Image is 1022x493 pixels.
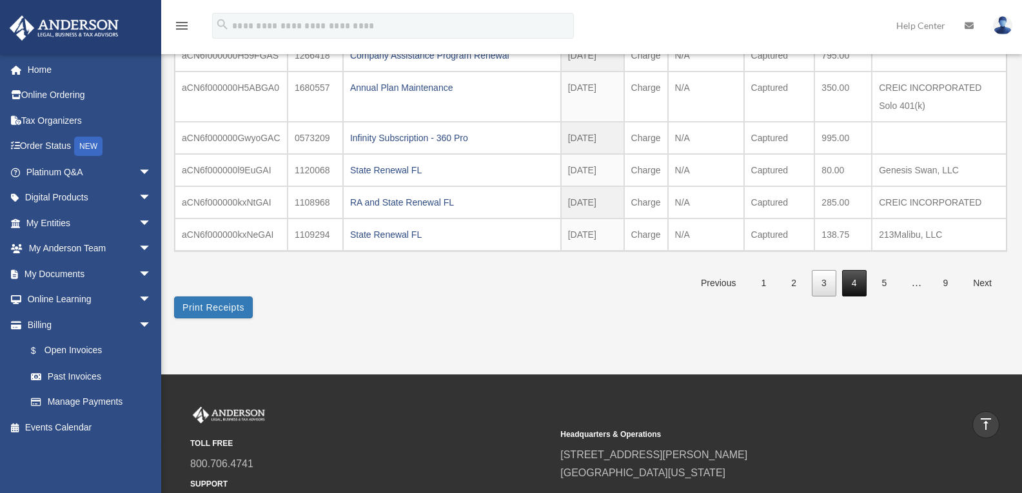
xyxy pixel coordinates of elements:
td: [DATE] [561,218,624,251]
a: 2 [781,270,806,296]
td: N/A [668,186,744,218]
a: Platinum Q&Aarrow_drop_down [9,159,171,185]
span: arrow_drop_down [139,210,164,237]
div: State Renewal FL [350,226,554,244]
img: User Pic [993,16,1012,35]
button: Print Receipts [174,296,253,318]
a: 1 [751,270,776,296]
a: 3 [812,270,836,296]
td: [DATE] [561,39,624,72]
small: Headquarters & Operations [560,428,921,441]
td: 795.00 [814,39,872,72]
td: N/A [668,39,744,72]
td: Charge [624,186,668,218]
td: 1120068 [288,154,343,186]
a: Previous [691,270,745,296]
a: 9 [933,270,958,296]
td: aCN6f000000l9EuGAI [175,154,288,186]
td: Charge [624,122,668,154]
td: N/A [668,218,744,251]
td: N/A [668,122,744,154]
td: Charge [624,218,668,251]
a: 4 [842,270,867,296]
a: menu [174,23,190,34]
td: N/A [668,154,744,186]
td: aCN6f000000H5ABGA0 [175,72,288,122]
a: vertical_align_top [972,411,999,438]
td: 213Malibu, LLC [872,218,1007,251]
small: SUPPORT [190,478,551,491]
td: N/A [668,72,744,122]
td: Captured [744,154,815,186]
div: NEW [74,137,103,156]
div: State Renewal FL [350,161,554,179]
td: aCN6f000000H59FGAS [175,39,288,72]
a: Past Invoices [18,363,164,389]
img: Anderson Advisors Platinum Portal [190,407,268,423]
td: Captured [744,122,815,154]
td: 350.00 [814,72,872,122]
td: [DATE] [561,122,624,154]
td: CREIC INCORPORATED Solo 401(k) [872,72,1007,122]
a: Tax Organizers [9,108,171,133]
a: Digital Productsarrow_drop_down [9,185,171,211]
span: arrow_drop_down [139,236,164,262]
td: Charge [624,39,668,72]
td: Charge [624,72,668,122]
div: RA and State Renewal FL [350,193,554,211]
td: CREIC INCORPORATED [872,186,1007,218]
td: Captured [744,218,815,251]
a: Home [9,57,171,82]
a: 5 [872,270,897,296]
td: [DATE] [561,154,624,186]
a: $Open Invoices [18,338,171,364]
td: 1109294 [288,218,343,251]
a: 800.706.4741 [190,458,253,469]
div: Infinity Subscription - 360 Pro [350,129,554,147]
div: Company Assistance Program Renewal [350,46,554,64]
td: Captured [744,72,815,122]
td: 1266418 [288,39,343,72]
a: Events Calendar [9,414,171,440]
td: Captured [744,39,815,72]
a: My Anderson Teamarrow_drop_down [9,236,171,262]
a: Manage Payments [18,389,171,415]
a: [GEOGRAPHIC_DATA][US_STATE] [560,467,725,478]
span: arrow_drop_down [139,159,164,186]
td: 1680557 [288,72,343,122]
td: 1108968 [288,186,343,218]
td: [DATE] [561,186,624,218]
td: 0573209 [288,122,343,154]
td: Captured [744,186,815,218]
span: arrow_drop_down [139,261,164,287]
td: aCN6f000000kxNtGAI [175,186,288,218]
td: 138.75 [814,218,872,251]
i: vertical_align_top [978,416,994,432]
a: Online Ordering [9,82,171,108]
td: [DATE] [561,72,624,122]
td: aCN6f000000GwyoGAC [175,122,288,154]
i: search [215,17,230,32]
a: Online Learningarrow_drop_down [9,287,171,313]
a: My Entitiesarrow_drop_down [9,210,171,236]
td: Charge [624,154,668,186]
td: aCN6f000000kxNeGAI [175,218,288,251]
span: $ [38,343,44,359]
i: menu [174,18,190,34]
a: My Documentsarrow_drop_down [9,261,171,287]
td: 995.00 [814,122,872,154]
span: arrow_drop_down [139,287,164,313]
a: [STREET_ADDRESS][PERSON_NAME] [560,449,747,460]
td: 285.00 [814,186,872,218]
td: 80.00 [814,154,872,186]
a: Next [963,270,1001,296]
small: TOLL FREE [190,437,551,450]
span: … [901,277,932,288]
a: Order StatusNEW [9,133,171,160]
div: Annual Plan Maintenance [350,79,554,97]
td: Genesis Swan, LLC [872,154,1007,186]
span: arrow_drop_down [139,185,164,211]
img: Anderson Advisors Platinum Portal [6,15,123,41]
span: arrow_drop_down [139,312,164,338]
a: Billingarrow_drop_down [9,312,171,338]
